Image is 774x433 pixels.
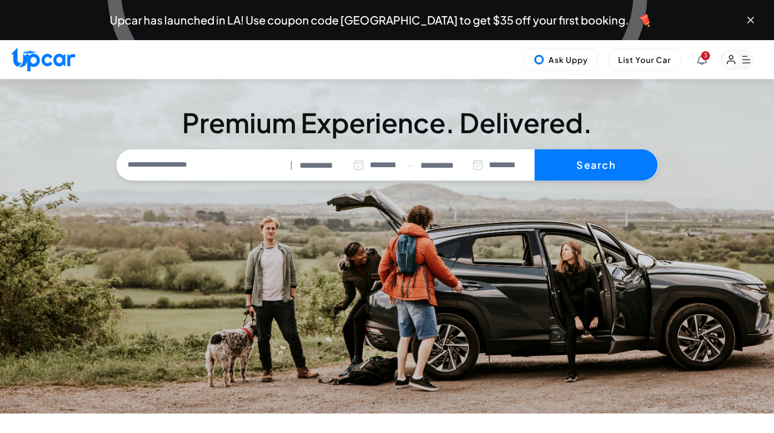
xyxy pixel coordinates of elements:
[533,54,545,65] img: Uppy
[745,14,756,26] button: Close banner
[701,51,710,60] span: You have new notifications
[535,149,658,181] button: Search
[290,159,293,172] span: |
[524,48,597,71] button: Ask Uppy
[116,109,658,136] h3: Premium Experience. Delivered.
[406,159,414,172] span: —
[110,14,629,26] span: Upcar has launched in LA! Use coupon code [GEOGRAPHIC_DATA] to get $35 off your first booking.
[609,48,680,71] button: List Your Car
[697,55,707,65] div: View Notifications
[11,47,75,71] img: Upcar Logo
